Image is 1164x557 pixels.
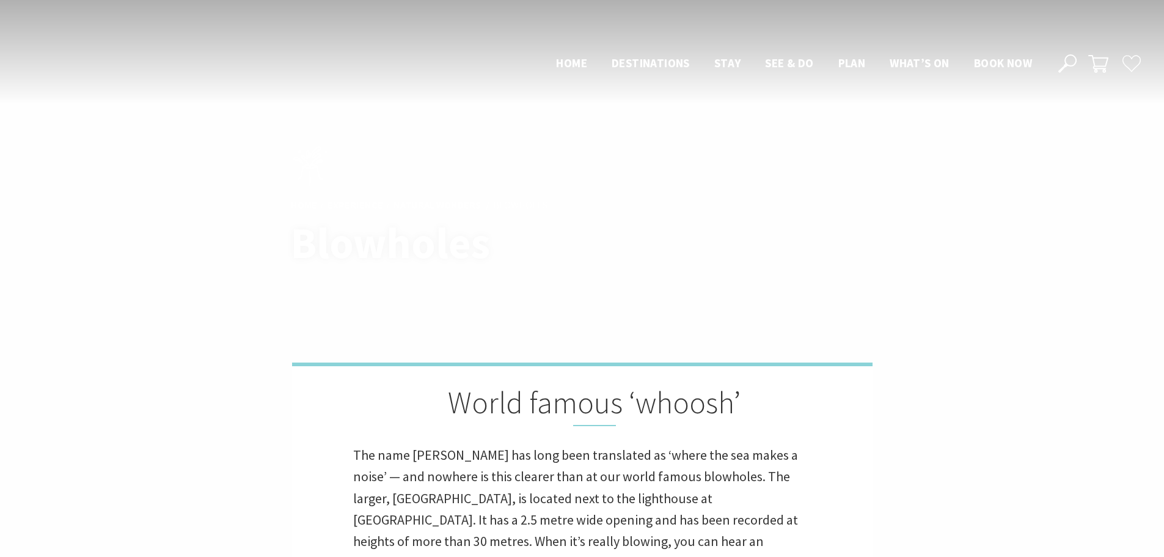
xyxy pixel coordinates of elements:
[890,56,950,70] span: What’s On
[493,197,547,213] li: Blowholes
[353,385,811,426] h2: World famous ‘whoosh’
[544,54,1044,74] nav: Main Menu
[838,56,866,70] span: Plan
[765,56,813,70] span: See & Do
[974,56,1032,70] span: Book now
[291,219,636,267] h1: Blowholes
[714,56,741,70] span: Stay
[612,56,690,70] span: Destinations
[556,56,587,70] span: Home
[328,199,383,212] a: Experience
[393,199,481,212] a: Natural Wonders
[291,199,317,212] a: Home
